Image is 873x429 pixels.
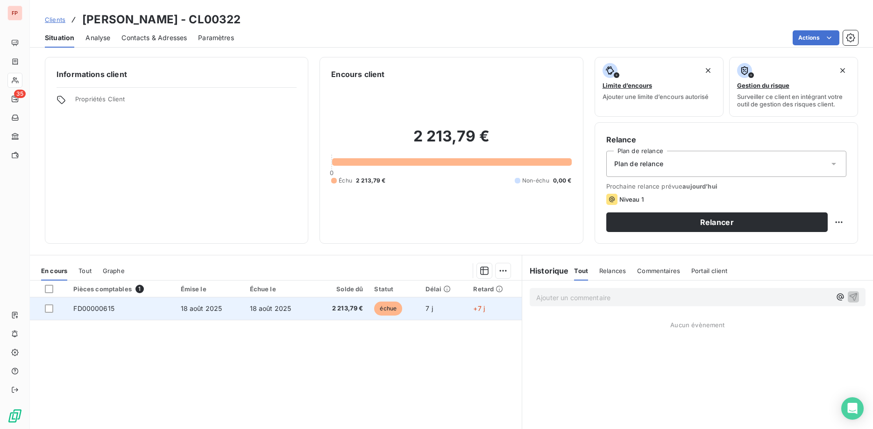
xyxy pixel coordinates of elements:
div: Retard [473,285,516,293]
span: Ajouter une limite d’encours autorisé [603,93,709,100]
h2: 2 213,79 € [331,127,571,155]
span: Échu [339,176,352,185]
span: Paramètres [198,33,234,42]
span: Aucun évènement [670,321,724,329]
div: Pièces comptables [73,285,169,293]
span: Plan de relance [614,159,663,169]
span: Commentaires [637,267,680,274]
span: Graphe [103,267,125,274]
div: FP [7,6,22,21]
h6: Historique [522,265,569,276]
button: Limite d’encoursAjouter une limite d’encours autorisé [595,57,724,117]
h6: Relance [606,134,846,145]
a: Clients [45,15,65,24]
button: Relancer [606,212,828,232]
span: Tout [78,267,92,274]
div: Statut [374,285,414,293]
span: En cours [41,267,67,274]
span: Tout [574,267,588,274]
button: Actions [793,30,839,45]
span: 0 [330,169,334,176]
span: Portail client [691,267,727,274]
span: 1 [135,285,144,293]
span: FD00000615 [73,304,114,312]
div: Émise le [181,285,239,293]
span: 2 213,79 € [356,176,386,185]
span: Situation [45,33,74,42]
button: Gestion du risqueSurveiller ce client en intégrant votre outil de gestion des risques client. [729,57,858,117]
span: Analyse [85,33,110,42]
span: Relances [599,267,626,274]
span: échue [374,302,402,316]
span: 35 [14,90,26,98]
div: Solde dû [319,285,363,293]
span: Limite d’encours [603,82,652,89]
span: Surveiller ce client en intégrant votre outil de gestion des risques client. [737,93,850,108]
span: aujourd’hui [682,183,717,190]
div: Échue le [250,285,308,293]
span: Niveau 1 [619,196,644,203]
h6: Encours client [331,69,384,80]
span: 0,00 € [553,176,572,185]
span: 18 août 2025 [181,304,222,312]
div: Open Intercom Messenger [841,397,864,420]
span: Clients [45,16,65,23]
div: Délai [426,285,462,293]
span: Non-échu [522,176,549,185]
a: 35 [7,91,22,106]
span: Prochaine relance prévue [606,183,846,190]
span: Contacts & Adresses [121,33,187,42]
span: 18 août 2025 [250,304,291,312]
img: Logo LeanPay [7,408,22,423]
span: Gestion du risque [737,82,789,89]
h3: [PERSON_NAME] - CL00322 [82,11,241,28]
span: 7 j [426,304,433,312]
span: Propriétés Client [75,95,297,108]
h6: Informations client [57,69,297,80]
span: 2 213,79 € [319,304,363,313]
span: +7 j [473,304,485,312]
